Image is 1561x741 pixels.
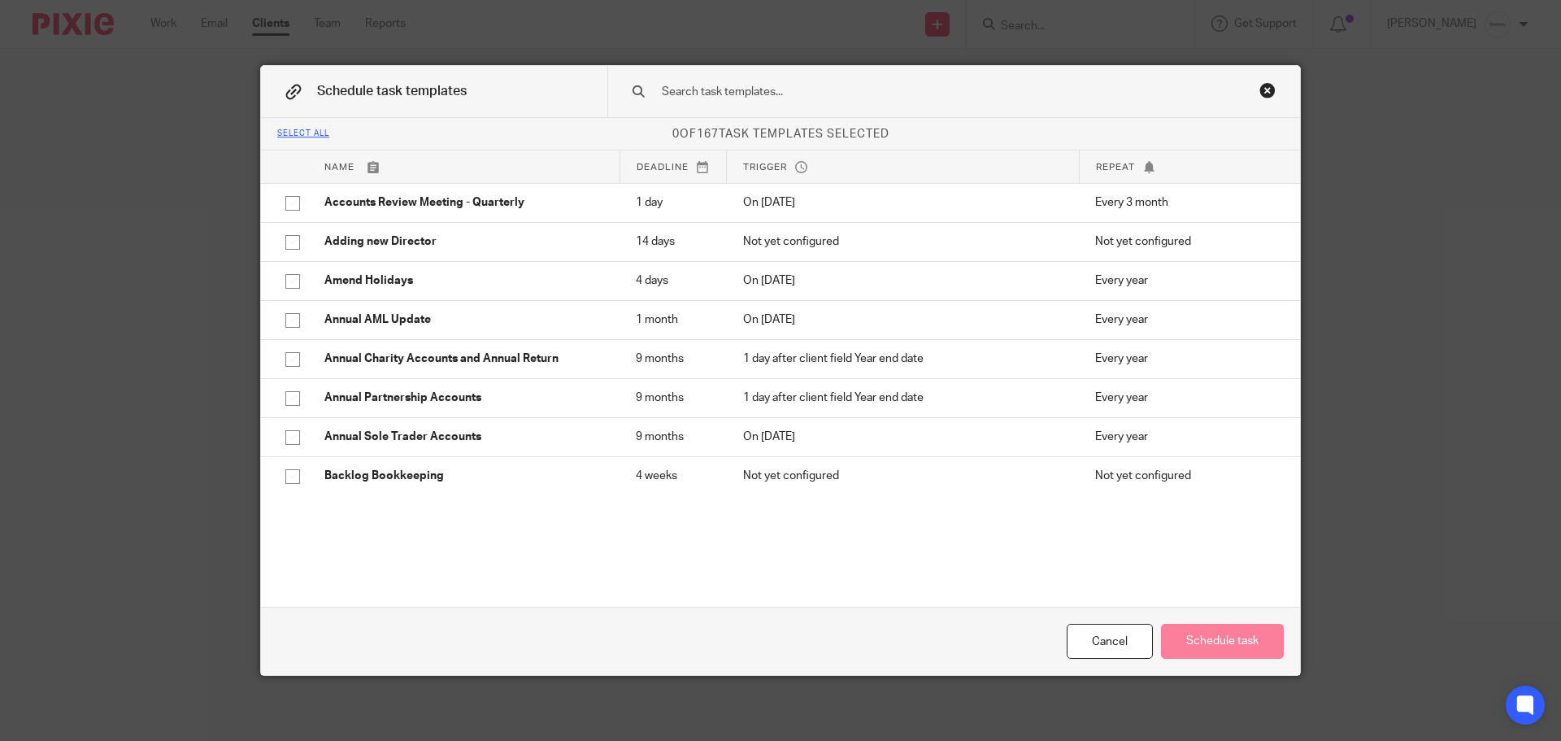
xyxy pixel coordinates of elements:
p: Accounts Review Meeting - Quarterly [324,194,603,211]
p: Every year [1095,390,1276,406]
p: Every year [1095,312,1276,328]
p: Trigger [743,160,1062,174]
p: 9 months [636,390,710,406]
p: Not yet configured [1095,233,1276,250]
div: Select all [277,129,329,139]
p: On [DATE] [743,272,1063,289]
p: 1 month [636,312,710,328]
p: Every year [1095,351,1276,367]
p: 4 weeks [636,468,710,484]
p: On [DATE] [743,312,1063,328]
p: Annual Partnership Accounts [324,390,603,406]
p: 9 months [636,351,710,367]
span: 0 [672,129,680,140]
button: Schedule task [1161,624,1284,659]
div: Close this dialog window [1259,82,1276,98]
p: Not yet configured [743,468,1063,484]
p: Every year [1095,429,1276,445]
p: Amend Holidays [324,272,603,289]
p: Every 3 month [1095,194,1276,211]
div: Cancel [1067,624,1153,659]
span: Schedule task templates [317,85,467,98]
span: Name [324,163,354,172]
p: Repeat [1096,160,1276,174]
p: 1 day [636,194,710,211]
p: 4 days [636,272,710,289]
p: On [DATE] [743,194,1063,211]
p: Every year [1095,272,1276,289]
input: Search task templates... [660,83,1196,101]
p: On [DATE] [743,429,1063,445]
p: Adding new Director [324,233,603,250]
p: Not yet configured [1095,468,1276,484]
p: Backlog Bookkeeping [324,468,603,484]
p: 14 days [636,233,710,250]
p: Not yet configured [743,233,1063,250]
p: 1 day after client field Year end date [743,351,1063,367]
p: Annual Charity Accounts and Annual Return [324,351,603,367]
p: 9 months [636,429,710,445]
p: Deadline [637,160,710,174]
p: of task templates selected [261,126,1300,142]
p: Annual Sole Trader Accounts [324,429,603,445]
p: Annual AML Update [324,312,603,328]
p: 1 day after client field Year end date [743,390,1063,406]
span: 167 [697,129,719,140]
